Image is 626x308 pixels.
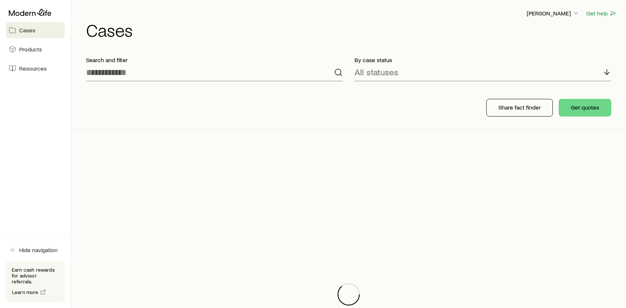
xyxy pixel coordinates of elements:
span: Hide navigation [19,246,58,254]
button: Share fact finder [486,99,553,117]
button: Hide navigation [6,242,65,258]
p: Earn cash rewards for advisor referrals. [12,267,59,284]
span: Learn more [12,290,39,295]
a: Cases [6,22,65,38]
span: Products [19,46,42,53]
span: Resources [19,65,47,72]
p: [PERSON_NAME] [527,10,580,17]
h1: Cases [86,21,617,39]
p: Share fact finder [498,104,541,111]
p: Search and filter [86,56,343,64]
span: Cases [19,26,35,34]
div: Earn cash rewards for advisor referrals.Learn more [6,261,65,302]
a: Resources [6,60,65,76]
button: Get quotes [559,99,611,117]
p: All statuses [355,67,398,77]
p: By case status [355,56,611,64]
button: [PERSON_NAME] [526,9,580,18]
a: Products [6,41,65,57]
button: Get help [586,9,617,18]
